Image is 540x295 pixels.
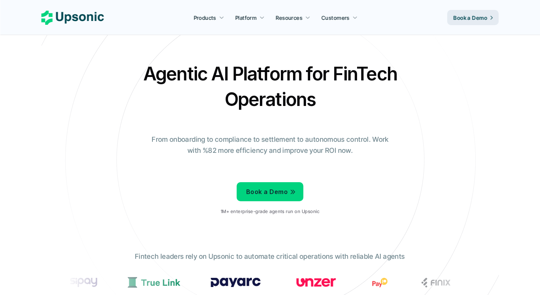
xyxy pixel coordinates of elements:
[453,14,487,22] p: Book a Demo
[135,251,405,262] p: Fintech leaders rely on Upsonic to automate critical operations with reliable AI agents
[276,14,303,22] p: Resources
[146,134,394,156] p: From onboarding to compliance to settlement to autonomous control. Work with %82 more efficiency ...
[237,182,303,201] a: Book a Demo
[189,11,229,24] a: Products
[322,14,350,22] p: Customers
[447,10,499,25] a: Book a Demo
[235,14,256,22] p: Platform
[137,61,404,112] h2: Agentic AI Platform for FinTech Operations
[221,209,319,214] p: 1M+ enterprise-grade agents run on Upsonic
[194,14,216,22] p: Products
[246,186,288,197] p: Book a Demo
